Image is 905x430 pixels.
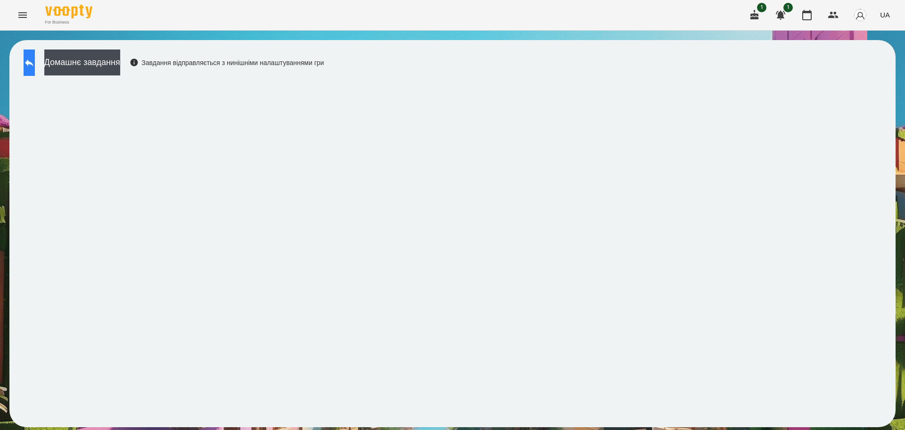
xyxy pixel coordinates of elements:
span: 1 [757,3,766,12]
div: Завдання відправляється з нинішніми налаштуваннями гри [130,58,324,67]
span: 1 [783,3,793,12]
img: avatar_s.png [854,8,867,22]
button: Menu [11,4,34,26]
span: For Business [45,19,92,25]
button: UA [876,6,894,24]
img: Voopty Logo [45,5,92,18]
span: UA [880,10,890,20]
button: Домашнє завдання [44,50,120,75]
